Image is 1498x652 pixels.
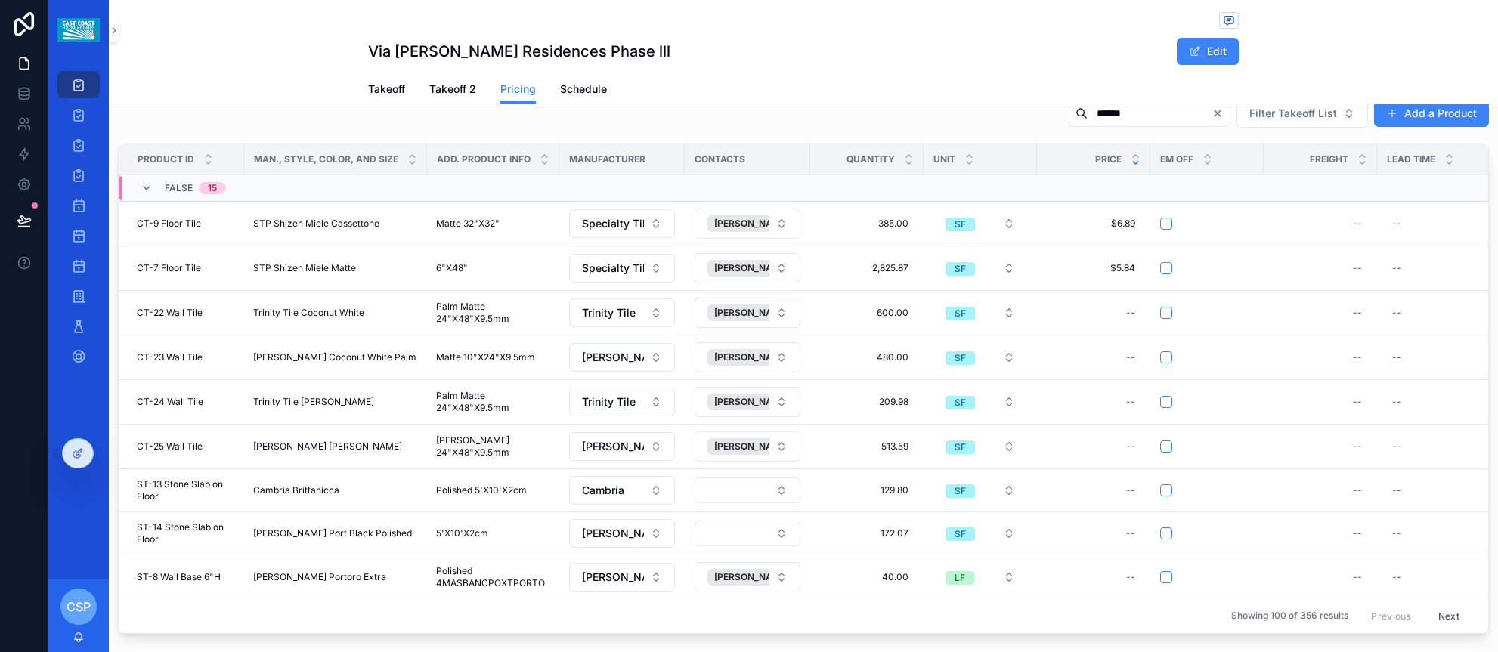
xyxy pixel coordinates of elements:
span: [PERSON_NAME] [714,218,789,230]
div: -- [1126,351,1135,363]
a: Schedule [560,76,607,106]
div: SF [955,262,966,276]
span: 129.80 [825,484,908,496]
span: [PERSON_NAME] [582,439,644,454]
a: Takeoff 2 [429,76,476,106]
div: -- [1126,440,1135,453]
span: Showing 100 of 356 results [1231,610,1348,622]
span: Pricing [500,82,536,97]
span: 209.98 [825,396,908,408]
span: Matte 10"X24"X9.5mm [436,351,535,363]
button: Select Button [933,520,1027,547]
span: 480.00 [825,351,908,363]
div: -- [1392,527,1401,539]
span: [PERSON_NAME] [714,571,789,583]
div: -- [1392,484,1401,496]
button: Select Button [695,298,800,328]
span: 172.07 [825,527,908,539]
button: Select Button [569,519,675,548]
button: Select Button [569,432,675,461]
span: 600.00 [825,307,908,319]
span: ST-8 Wall Base 6"H [137,571,221,583]
div: -- [1392,351,1401,363]
button: Select Button [569,343,675,372]
button: Select Button [569,388,675,416]
span: Unit [933,153,955,165]
span: [PERSON_NAME] 24"X48"X9.5mm [436,434,550,459]
button: Select Button [933,388,1027,416]
button: Unselect 326 [707,304,811,321]
button: Edit [1177,38,1239,65]
div: SF [955,307,966,320]
button: Select Button [695,521,800,546]
span: [PERSON_NAME] [714,262,789,274]
span: [PERSON_NAME] [714,307,789,319]
div: -- [1353,440,1362,453]
div: -- [1353,307,1362,319]
div: -- [1126,396,1135,408]
span: [PERSON_NAME] Port Black Polished [253,527,412,539]
span: ST-14 Stone Slab on Floor [137,521,235,545]
button: Unselect 326 [707,394,811,410]
span: 5'X10'X2cm [436,527,488,539]
span: $6.89 [1052,218,1135,230]
div: -- [1353,262,1362,274]
button: Select Button [569,476,675,505]
span: [PERSON_NAME] Portoro Extra [253,571,386,583]
span: [PERSON_NAME] [582,526,644,541]
span: Takeoff [368,82,405,97]
a: Takeoff [368,76,405,106]
span: FALSE [165,182,193,194]
div: -- [1126,484,1135,496]
a: Pricing [500,76,536,104]
span: 513.59 [825,440,908,453]
span: Man., Style, Color, and Size [254,153,398,165]
span: Trinity Tile [PERSON_NAME] [253,396,374,408]
div: -- [1353,396,1362,408]
span: 6"X48" [436,262,468,274]
div: -- [1392,440,1401,453]
span: Price [1095,153,1122,165]
span: CT-25 Wall Tile [137,440,203,453]
div: -- [1353,527,1362,539]
button: Select Button [933,564,1027,591]
span: 385.00 [825,218,908,230]
button: Select Button [695,387,800,417]
span: Filter Takeoff List [1249,106,1337,121]
span: Lead Time [1387,153,1435,165]
div: SF [955,351,966,365]
div: -- [1392,307,1401,319]
button: Next [1428,604,1470,627]
span: STP Shizen Miele Matte [253,262,356,274]
span: CSP [67,598,91,616]
h1: Via [PERSON_NAME] Residences Phase lll [368,41,670,62]
button: Unselect 396 [707,438,811,455]
span: Polished 4MASBANCPOXTPORTO [436,565,550,589]
button: Unselect 396 [707,349,811,366]
span: Schedule [560,82,607,97]
span: Takeoff 2 [429,82,476,97]
div: -- [1126,527,1135,539]
button: Unselect 495 [707,215,811,232]
span: Specialty Tile Products STP [582,261,644,276]
button: Select Button [933,299,1027,326]
span: CT-9 Floor Tile [137,218,201,230]
button: Select Button [695,209,800,239]
div: -- [1353,351,1362,363]
div: SF [955,484,966,498]
span: [PERSON_NAME] [582,350,644,365]
button: Select Button [933,255,1027,282]
span: Trinity Tile Coconut White [253,307,364,319]
div: -- [1392,396,1401,408]
span: 2,825.87 [825,262,908,274]
span: Manufacturer [569,153,645,165]
span: Matte 32"X32" [436,218,500,230]
div: SF [955,440,966,454]
div: SF [955,527,966,541]
span: CT-24 Wall Tile [137,396,203,408]
div: scrollable content [48,60,109,390]
button: Unselect 582 [707,569,811,586]
button: Select Button [695,342,800,372]
button: Select Button [695,562,800,592]
div: -- [1126,307,1135,319]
